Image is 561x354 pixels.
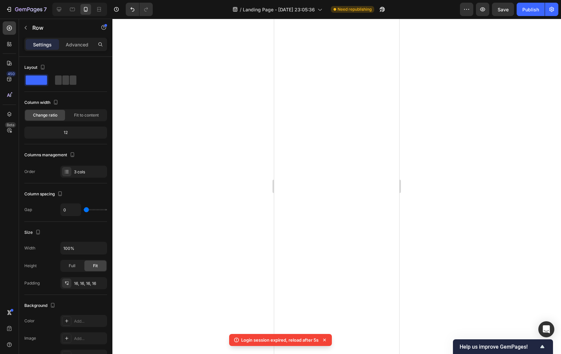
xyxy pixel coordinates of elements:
[74,281,105,287] div: 16, 16, 16, 16
[61,242,107,254] input: Auto
[74,336,105,342] div: Add...
[517,3,545,16] button: Publish
[243,6,315,13] span: Landing Page - [DATE] 23:05:36
[24,63,47,72] div: Layout
[24,245,35,251] div: Width
[5,122,16,128] div: Beta
[538,321,554,337] div: Open Intercom Messenger
[6,71,16,76] div: 450
[240,6,241,13] span: /
[24,318,35,324] div: Color
[26,128,106,137] div: 12
[66,41,88,48] p: Advanced
[24,301,57,310] div: Background
[24,151,76,160] div: Columns management
[24,190,64,199] div: Column spacing
[93,263,98,269] span: Fit
[24,169,35,175] div: Order
[126,3,153,16] div: Undo/Redo
[338,6,372,12] span: Need republishing
[74,169,105,175] div: 3 cols
[498,7,509,12] span: Save
[74,112,99,118] span: Fit to content
[69,263,75,269] span: Full
[33,41,52,48] p: Settings
[32,24,89,32] p: Row
[274,19,399,354] iframe: Design area
[33,112,57,118] span: Change ratio
[24,228,42,237] div: Size
[460,344,538,350] span: Help us improve GemPages!
[492,3,514,16] button: Save
[24,207,32,213] div: Gap
[74,318,105,324] div: Add...
[44,5,47,13] p: 7
[24,335,36,341] div: Image
[460,343,546,351] button: Show survey - Help us improve GemPages!
[24,280,40,286] div: Padding
[241,337,319,343] p: Login session expired, reload after 5s
[3,3,50,16] button: 7
[522,6,539,13] div: Publish
[24,98,60,107] div: Column width
[61,204,81,216] input: Auto
[24,263,37,269] div: Height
